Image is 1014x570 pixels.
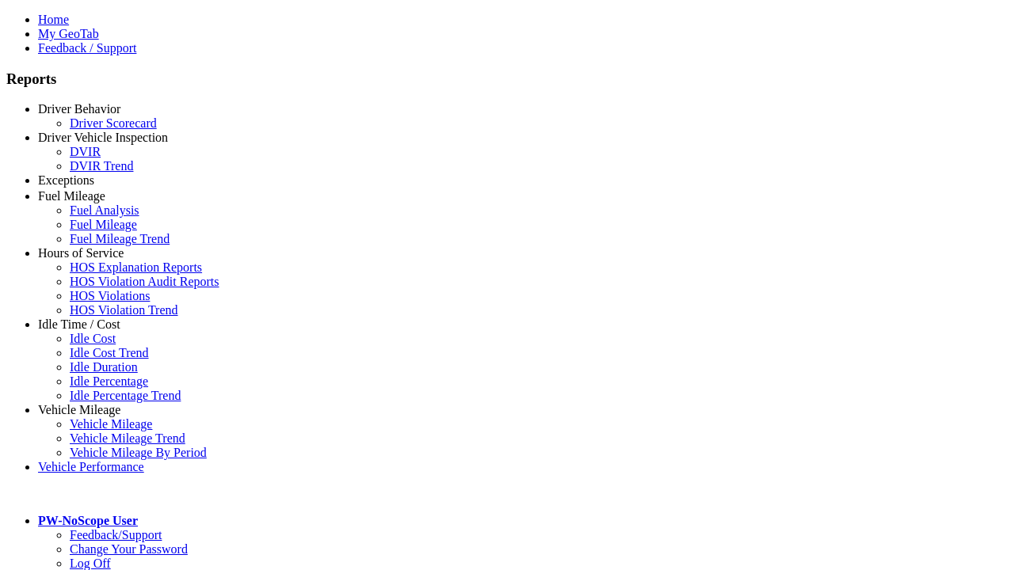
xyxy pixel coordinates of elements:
a: Feedback / Support [38,41,136,55]
a: Driver Scorecard [70,116,157,130]
a: Driver Behavior [38,102,120,116]
a: Fuel Mileage [38,189,105,203]
h3: Reports [6,70,1008,88]
a: Vehicle Mileage [70,417,152,431]
a: Fuel Mileage Trend [70,232,170,245]
a: Vehicle Performance [38,460,144,473]
a: Vehicle Mileage Trend [70,431,185,445]
a: Fuel Mileage [70,218,137,231]
a: Fuel Analysis [70,203,139,217]
a: Vehicle Mileage [38,403,120,416]
a: HOS Violation Trend [70,303,178,317]
a: HOS Violation Audit Reports [70,275,219,288]
a: My GeoTab [38,27,99,40]
a: PW-NoScope User [38,514,138,527]
a: DVIR Trend [70,159,133,173]
a: Hours of Service [38,246,124,260]
a: Idle Duration [70,360,138,374]
a: Critical Engine Events [70,188,185,201]
a: HOS Violations [70,289,150,302]
a: HOS Explanation Reports [70,260,202,274]
a: Home [38,13,69,26]
a: Idle Percentage [70,374,148,388]
a: Vehicle Mileage By Period [70,446,207,459]
a: Log Off [70,557,111,570]
a: Exceptions [38,173,94,187]
a: Feedback/Support [70,528,162,541]
a: Driver Vehicle Inspection [38,131,168,144]
a: Idle Time / Cost [38,317,120,331]
a: DVIR [70,145,101,158]
a: Idle Cost Trend [70,346,149,359]
a: Change Your Password [70,542,188,556]
a: Idle Cost [70,332,116,345]
a: Idle Percentage Trend [70,389,181,402]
